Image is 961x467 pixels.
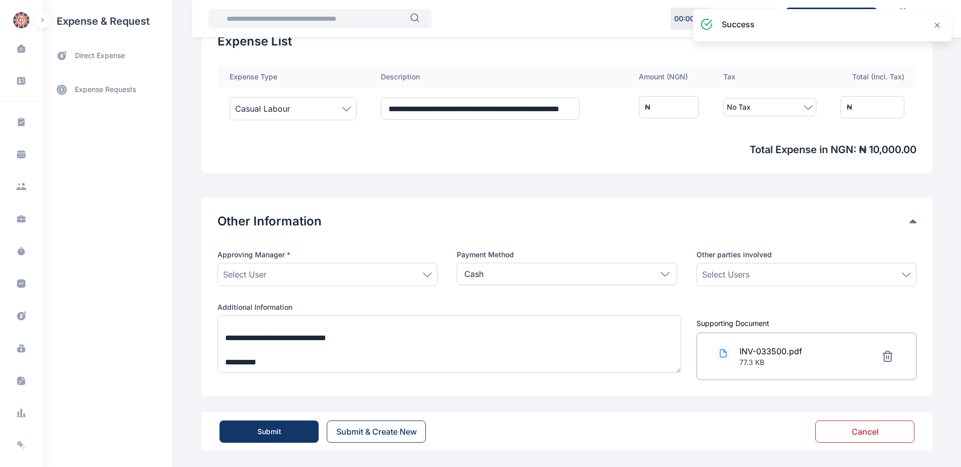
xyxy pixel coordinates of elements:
[42,77,172,102] a: expense requests
[327,421,426,443] button: Submit & Create New
[75,51,125,61] span: direct expense
[696,250,772,260] span: Other parties involved
[217,250,290,260] span: Approving Manager
[674,14,706,24] p: 00 : 00 : 00
[886,4,920,34] a: Calendar
[457,250,677,260] label: Payment Method
[223,268,267,281] span: Select User
[235,103,290,115] span: Casual Labour
[220,421,319,443] button: Submit
[815,421,914,443] button: Cancel
[217,33,916,50] h2: Expense List
[217,213,916,229] div: Other Information
[696,318,916,329] div: Supporting Document
[739,357,802,367] div: 77.3 KB
[257,427,281,437] div: Submit
[42,69,172,102] div: expense requests
[42,42,172,69] a: direct expense
[727,101,751,113] span: No Tax
[722,18,755,30] h3: success
[702,268,750,281] span: Select Users
[217,143,916,157] span: Total Expense in NGN : ₦ 10,000.00
[217,302,677,312] label: Additional Information
[739,345,802,357] div: INV-033500.pdf
[828,66,916,88] th: Total (Incl. Tax)
[217,66,369,88] th: Expense Type
[847,102,852,112] div: ₦
[711,66,828,88] th: Tax
[645,102,650,112] div: ₦
[464,268,484,280] p: Cash
[627,66,712,88] th: Amount ( NGN )
[369,66,627,88] th: Description
[217,213,909,229] button: Other Information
